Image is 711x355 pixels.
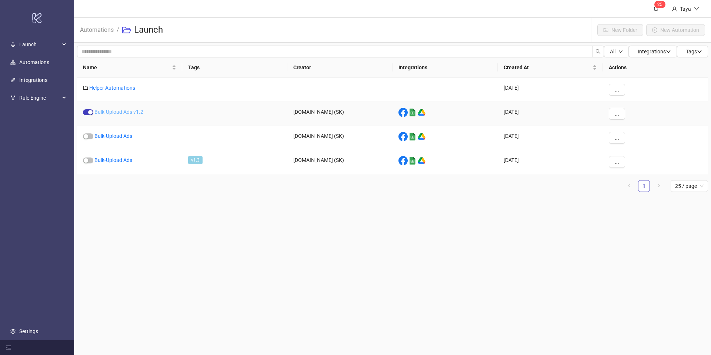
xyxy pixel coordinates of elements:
sup: 25 [654,1,665,8]
a: Settings [19,328,38,334]
span: Rule Engine [19,90,60,105]
a: 1 [638,180,650,192]
span: down [694,6,699,11]
th: Integrations [393,57,498,78]
a: Bulk-Upload Ads [94,133,132,139]
span: ... [615,87,619,93]
th: Created At [498,57,603,78]
span: bell [653,6,658,11]
th: Name [77,57,182,78]
a: Bulk-Upload Ads v1.2 [94,109,143,115]
th: Actions [603,57,708,78]
span: ... [615,135,619,141]
span: Name [83,63,170,72]
button: Alldown [604,46,629,57]
button: New Automation [646,24,705,36]
div: [DATE] [498,126,603,150]
span: v1.3 [188,156,203,164]
span: right [657,183,661,188]
a: Automations [79,25,115,33]
div: Page Size [671,180,708,192]
li: 1 [638,180,650,192]
span: All [610,49,615,54]
span: down [618,49,623,54]
span: Created At [504,63,591,72]
a: Bulk-Upload Ads [94,157,132,163]
span: Integrations [638,49,671,54]
a: Automations [19,59,49,65]
div: [DATE] [498,150,603,174]
span: 25 / page [675,180,704,192]
span: 2 [657,2,660,7]
li: / [117,18,119,42]
span: 5 [660,2,662,7]
div: [DATE] [498,102,603,126]
button: left [623,180,635,192]
span: search [595,49,601,54]
button: right [653,180,665,192]
li: Previous Page [623,180,635,192]
button: ... [609,108,625,120]
th: Tags [182,57,287,78]
th: Creator [287,57,393,78]
div: Taya [677,5,694,13]
div: [DOMAIN_NAME] (SK) [287,126,393,150]
span: folder-open [122,26,131,34]
div: [DATE] [498,78,603,102]
button: Tagsdown [677,46,708,57]
a: Helper Automations [89,85,135,91]
div: [DOMAIN_NAME] (SK) [287,102,393,126]
span: Launch [19,37,60,52]
span: menu-fold [6,345,11,350]
span: ... [615,111,619,117]
h3: Launch [134,24,163,36]
span: rocket [10,42,16,47]
span: user [672,6,677,11]
button: ... [609,84,625,96]
button: ... [609,156,625,168]
span: down [697,49,702,54]
div: [DOMAIN_NAME] (SK) [287,150,393,174]
a: Integrations [19,77,47,83]
span: Tags [686,49,702,54]
span: down [666,49,671,54]
span: fork [10,95,16,100]
li: Next Page [653,180,665,192]
span: folder [83,85,88,90]
span: ... [615,159,619,165]
button: Integrationsdown [629,46,677,57]
button: ... [609,132,625,144]
button: New Folder [597,24,643,36]
span: left [627,183,631,188]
